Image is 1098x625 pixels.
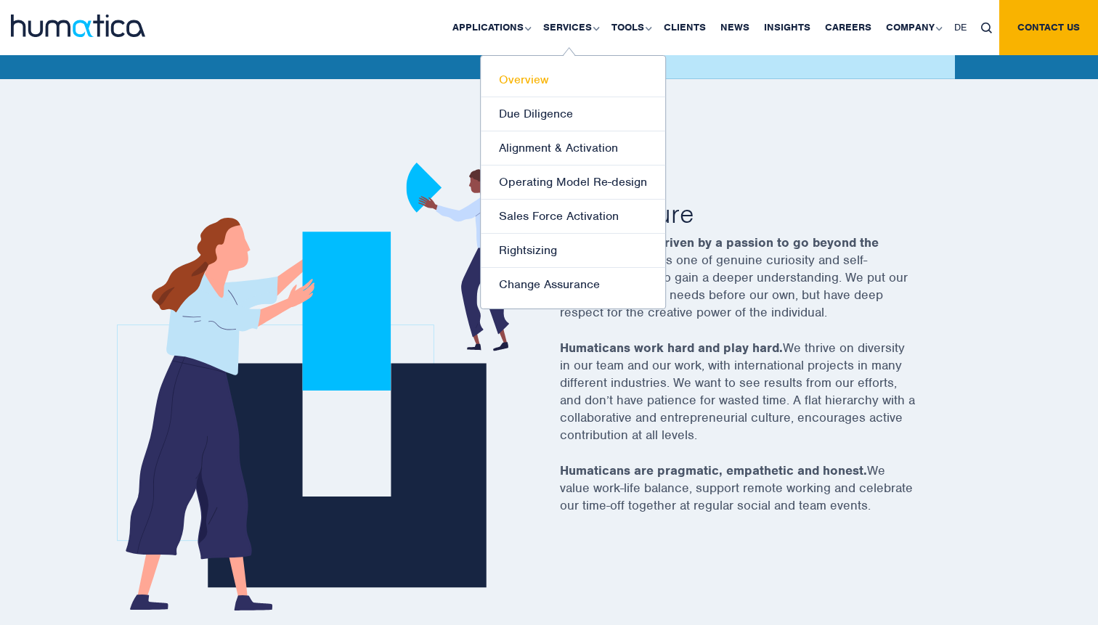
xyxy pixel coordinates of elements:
h6: Join us [560,163,952,175]
a: Due Diligence [481,97,665,131]
a: Sales Force Activation [481,200,665,234]
img: logo [11,15,145,37]
a: Operating Model Re-design [481,166,665,200]
p: Our culture is one of genuine curiosity and self-motivated inquiry to gain a deeper understanding... [560,234,952,339]
strong: Humaticans work hard and play hard. [560,340,783,356]
p: We value work-life balance, support remote working and celebrate our time-off together at regular... [560,462,952,532]
a: Change Assurance [481,268,665,301]
h2: Our Culture [560,197,952,230]
p: We thrive on diversity in our team and our work, with international projects in many different in... [560,339,952,462]
a: Alignment & Activation [481,131,665,166]
img: search_icon [981,23,992,33]
strong: Humaticans are pragmatic, empathetic and honest. [560,462,867,478]
a: Rightsizing [481,234,665,268]
span: DE [954,21,967,33]
a: Overview [481,63,665,97]
strong: Humaticans are driven by a passion to go beyond the norm. [560,234,879,268]
img: career_img2 [117,163,509,610]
